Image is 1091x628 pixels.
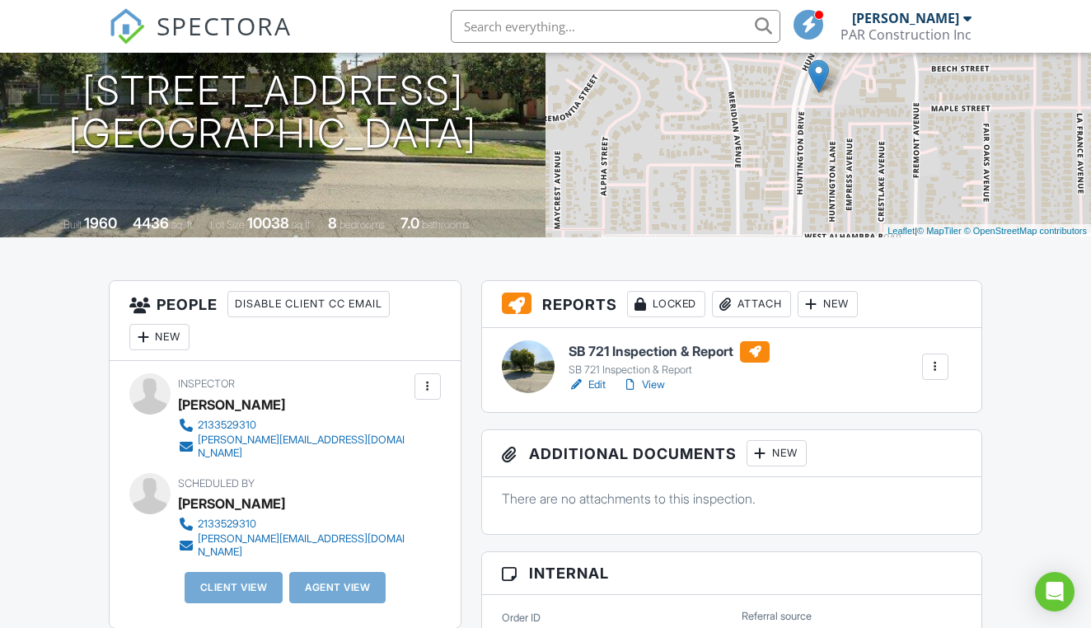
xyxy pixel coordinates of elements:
a: © MapTiler [917,226,962,236]
h6: SB 721 Inspection & Report [569,341,770,363]
a: SB 721 Inspection & Report SB 721 Inspection & Report [569,341,770,377]
span: Scheduled By [178,477,255,490]
h3: Reports [482,281,981,328]
a: SPECTORA [109,22,292,57]
div: New [798,291,858,317]
div: [PERSON_NAME] [178,491,285,516]
div: SB 721 Inspection & Report [569,363,770,377]
a: Leaflet [887,226,915,236]
div: [PERSON_NAME] [178,392,285,417]
a: Edit [569,377,606,393]
div: | [883,224,1091,238]
div: Disable Client CC Email [227,291,390,317]
span: Inspector [178,377,235,390]
div: [PERSON_NAME] [852,10,959,26]
div: 4436 [133,214,169,232]
div: 1960 [84,214,117,232]
a: © OpenStreetMap contributors [964,226,1087,236]
span: Lot Size [210,218,245,231]
span: bathrooms [422,218,469,231]
a: [PERSON_NAME][EMAIL_ADDRESS][DOMAIN_NAME] [178,532,410,559]
h3: Additional Documents [482,430,981,477]
a: 2133529310 [178,417,410,434]
div: 2133529310 [198,518,256,531]
span: bedrooms [339,218,385,231]
div: [PERSON_NAME][EMAIL_ADDRESS][DOMAIN_NAME] [198,532,410,559]
span: SPECTORA [157,8,292,43]
h3: People [110,281,460,361]
a: [PERSON_NAME][EMAIL_ADDRESS][DOMAIN_NAME] [178,434,410,460]
div: 2133529310 [198,419,256,432]
img: The Best Home Inspection Software - Spectora [109,8,145,45]
span: Built [63,218,82,231]
div: Open Intercom Messenger [1035,572,1075,612]
h1: [STREET_ADDRESS] [GEOGRAPHIC_DATA] [68,69,477,157]
div: PAR Construction Inc [840,26,972,43]
input: Search everything... [451,10,780,43]
label: Order ID [502,611,541,626]
p: There are no attachments to this inspection. [502,490,962,508]
label: Referral source [742,609,812,624]
div: 10038 [247,214,289,232]
div: Attach [712,291,791,317]
div: New [129,324,190,350]
a: View [622,377,665,393]
span: sq.ft. [292,218,312,231]
div: 7.0 [400,214,419,232]
div: Locked [627,291,705,317]
span: sq. ft. [171,218,194,231]
a: 2133529310 [178,516,410,532]
div: New [747,440,807,466]
h3: Internal [482,552,981,595]
div: 8 [328,214,337,232]
div: [PERSON_NAME][EMAIL_ADDRESS][DOMAIN_NAME] [198,434,410,460]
